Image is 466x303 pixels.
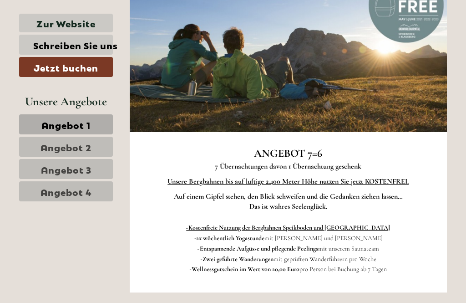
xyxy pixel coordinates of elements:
[186,224,390,231] strong: -Kostenfreie Nutzung der Bergbahnen Speikboden und [GEOGRAPHIC_DATA]
[192,265,299,273] strong: Wellnessgutschein im Wert von 20,00 Euro
[41,118,91,131] span: Angebot 1
[200,245,318,252] strong: Entspannende Aufgüsse und pflegende Peelings
[7,25,134,52] div: Guten Tag, wie können wir Ihnen helfen?
[254,147,322,160] strong: ANGEBOT 7=6
[14,26,129,34] div: [GEOGRAPHIC_DATA]
[227,236,290,256] button: Senden
[203,255,274,263] strong: Zwei geführte Wanderungen
[215,162,361,171] strong: 7 Übernachtungen davon 1 Übernachtung geschenk
[167,177,409,186] u: Unsere Bergbahnen bis auf luftige 2.400 Meter Höhe nutzen Sie jetzt KOSTENFREI.
[174,192,403,211] strong: Auf einem Gipfel stehen, den Blick schweifen und die Gedanken ziehen lassen… Das ist wahres Seele...
[41,140,91,153] span: Angebot 2
[19,14,113,32] a: Zur Website
[19,57,113,77] a: Jetzt buchen
[129,7,162,22] div: [DATE]
[41,185,92,198] span: Angebot 4
[14,44,129,51] small: 15:00
[194,234,264,242] strong: -2x wöchentlich Yogastunde
[19,35,113,55] a: Schreiben Sie uns
[41,163,91,175] span: Angebot 3
[19,93,113,110] div: Unsere Angebote
[189,234,387,273] span: mit [PERSON_NAME] und [PERSON_NAME] - mit unserem Saunateam - mit geprüften Wanderführern pro Woc...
